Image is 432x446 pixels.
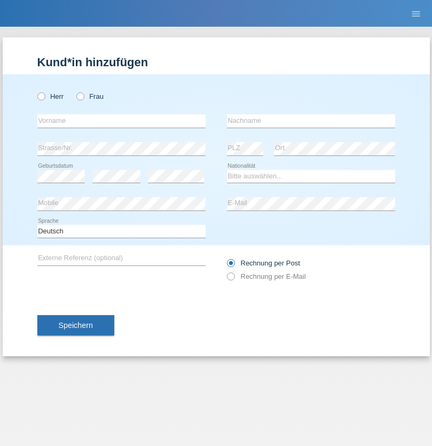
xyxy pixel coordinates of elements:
button: Speichern [37,315,114,335]
i: menu [411,9,421,19]
label: Rechnung per Post [227,259,300,267]
label: Rechnung per E-Mail [227,272,306,280]
input: Frau [76,92,83,99]
a: menu [405,10,427,17]
input: Herr [37,92,44,99]
label: Frau [76,92,104,100]
input: Rechnung per E-Mail [227,272,234,286]
h1: Kund*in hinzufügen [37,56,395,69]
input: Rechnung per Post [227,259,234,272]
span: Speichern [59,321,93,330]
label: Herr [37,92,64,100]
